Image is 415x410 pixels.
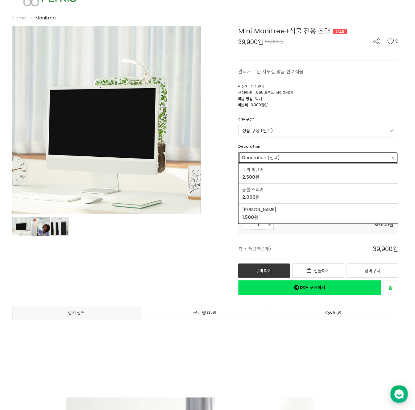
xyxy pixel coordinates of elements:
strong: 2,000원 [242,194,259,200]
a: 새창 [383,280,398,295]
span: 39,900원 [374,221,393,228]
div: 상품 구성 [238,117,255,125]
a: Decoration (선택) [238,152,398,164]
span: 3,000원 [251,102,268,107]
span: 65,000원 [265,39,284,45]
a: [PERSON_NAME]1,500원 [239,204,398,223]
span: 택배 [255,96,262,101]
span: 39,900원 [329,239,398,259]
a: 새창 [238,280,381,295]
a: 구매평159 [141,306,269,319]
span: 2 [395,38,398,44]
span: 9 [335,309,342,316]
a: 동물 스티커2,000원 [239,184,398,203]
a: 선물하기 [292,263,344,278]
span: 대한민국 [251,84,264,89]
span: 1,995 포인트 적립예정 [254,90,293,95]
span: 원산지 [238,84,248,89]
strong: 1,500원 [242,214,258,220]
strong: 2,500원 [242,174,259,180]
span: 동물 스티커 [242,186,394,193]
a: 토끼 피규어2,500원 [239,164,398,183]
a: 상세정보 [13,306,141,319]
button: 2 [387,38,398,44]
span: 대화 [56,205,64,210]
span: 선물하기 [313,267,330,274]
span: 배송 방법 [238,96,253,101]
a: 대화 [41,196,80,211]
span: 배송비 [238,102,248,107]
span: 설정 [95,205,103,210]
span: [PERSON_NAME] [242,206,394,213]
span: 39,900원 [238,39,263,45]
a: Q&A9 [269,306,398,319]
a: 구매하기 [238,263,290,278]
a: 홈 [2,196,41,211]
a: 설정 [80,196,118,211]
a: 상품 구성 (필수) [238,125,398,136]
span: 홈 [19,205,23,210]
a: Monitree [35,14,56,21]
span: 구매혜택 [238,90,252,95]
p: 관리가 쉬운 사무실 맞춤 반려식물 [238,68,398,75]
div: Decoration [238,144,260,152]
div: SALE [333,29,347,34]
a: Home [12,14,26,21]
span: 159 [206,309,217,316]
span: 토끼 피규어 [242,166,394,173]
a: 장바구니 [347,263,398,278]
div: Mini Monitree+식물 전용 조명 [238,26,398,36]
span: 총 상품금액(1개) [238,239,329,259]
